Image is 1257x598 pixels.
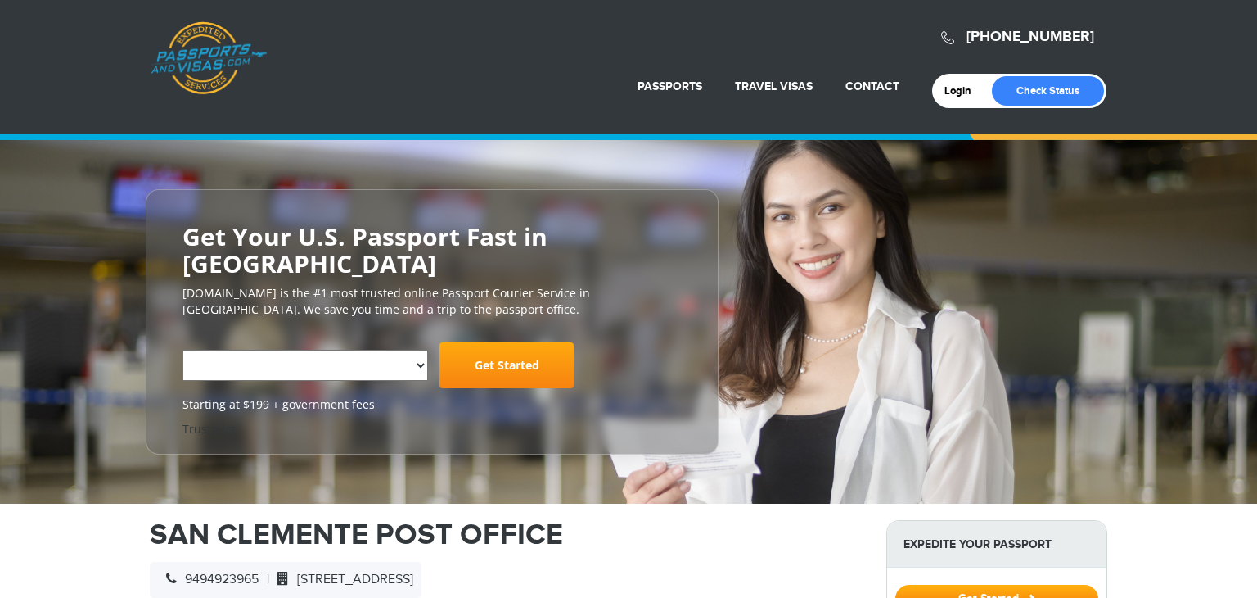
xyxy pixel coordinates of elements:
[638,79,702,93] a: Passports
[182,421,236,437] a: Trustpilot
[150,520,862,550] h1: SAN CLEMENTE POST OFFICE
[182,285,682,318] p: [DOMAIN_NAME] is the #1 most trusted online Passport Courier Service in [GEOGRAPHIC_DATA]. We sav...
[966,28,1094,46] a: [PHONE_NUMBER]
[182,396,682,413] span: Starting at $199 + government fees
[269,572,413,587] span: [STREET_ADDRESS]
[992,76,1104,106] a: Check Status
[439,342,574,388] a: Get Started
[182,223,682,277] h2: Get Your U.S. Passport Fast in [GEOGRAPHIC_DATA]
[735,79,813,93] a: Travel Visas
[150,562,421,598] div: |
[151,21,267,95] a: Passports & [DOMAIN_NAME]
[944,84,983,97] a: Login
[887,521,1106,568] strong: Expedite Your Passport
[845,79,899,93] a: Contact
[158,572,259,587] span: 9494923965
